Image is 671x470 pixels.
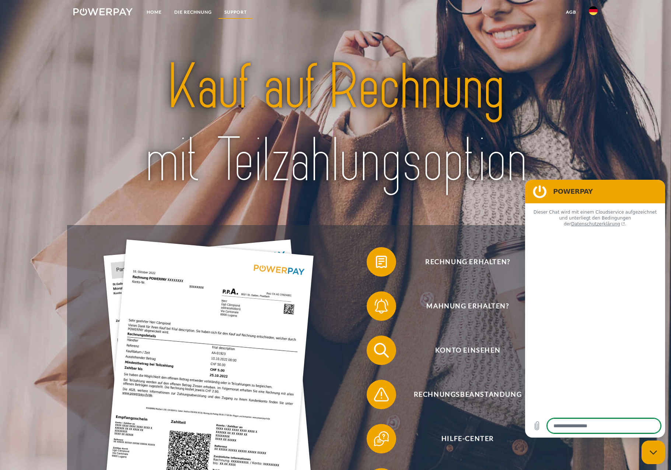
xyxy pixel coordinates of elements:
iframe: Messaging-Fenster [525,180,665,438]
img: qb_bell.svg [372,297,391,315]
img: de [589,6,598,15]
a: SUPPORT [218,6,253,19]
span: Rechnung erhalten? [377,247,558,277]
img: title-powerpay_de.svg [99,47,572,201]
a: agb [560,6,583,19]
button: Hilfe-Center [367,424,558,453]
img: qb_help.svg [372,429,391,448]
span: Rechnungsbeanstandung [377,380,558,409]
img: qb_warning.svg [372,385,391,404]
button: Mahnung erhalten? [367,291,558,321]
span: Hilfe-Center [377,424,558,453]
button: Rechnungsbeanstandung [367,380,558,409]
button: Konto einsehen [367,336,558,365]
span: Konto einsehen [377,336,558,365]
img: qb_search.svg [372,341,391,359]
img: qb_bill.svg [372,253,391,271]
button: Rechnung erhalten? [367,247,558,277]
a: Home [140,6,168,19]
iframe: Schaltfläche zum Öffnen des Messaging-Fensters; Konversation läuft [642,441,665,464]
span: Mahnung erhalten? [377,291,558,321]
img: logo-powerpay-white.svg [73,8,133,15]
a: DIE RECHNUNG [168,6,218,19]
